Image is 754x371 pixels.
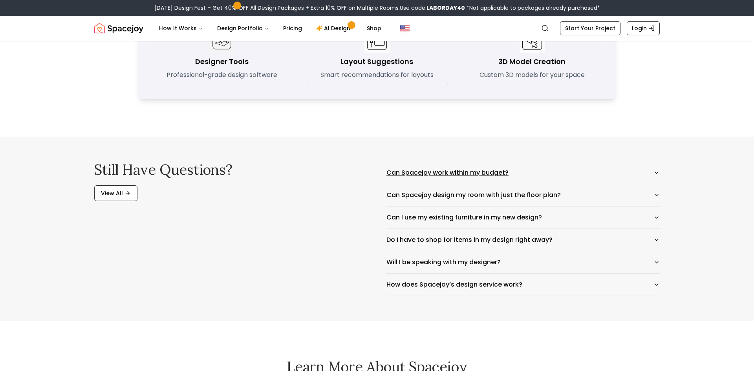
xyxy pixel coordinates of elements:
[627,21,660,35] a: Login
[426,4,465,12] b: LABORDAY40
[94,20,143,36] img: Spacejoy Logo
[320,70,434,80] p: Smart recommendations for layouts
[211,20,275,36] button: Design Portfolio
[386,162,660,184] button: Can Spacejoy work within my budget?
[94,185,137,201] a: View All
[94,16,660,41] nav: Global
[94,20,143,36] a: Spacejoy
[386,251,660,273] button: Will I be speaking with my designer?
[465,4,600,12] span: *Not applicable to packages already purchased*
[479,70,585,80] p: Custom 3D models for your space
[277,20,308,36] a: Pricing
[361,20,388,36] a: Shop
[386,184,660,206] button: Can Spacejoy design my room with just the floor plan?
[153,20,209,36] button: How It Works
[560,21,620,35] a: Start Your Project
[153,20,388,36] nav: Main
[195,56,249,67] h3: Designer Tools
[400,4,465,12] span: Use code:
[154,4,600,12] div: [DATE] Design Fest – Get 40% OFF All Design Packages + Extra 10% OFF on Multiple Rooms.
[386,274,660,296] button: How does Spacejoy’s design service work?
[386,207,660,228] button: Can I use my existing furniture in my new design?
[400,24,410,33] img: United States
[386,229,660,251] button: Do I have to shop for items in my design right away?
[340,56,413,67] h3: Layout Suggestions
[167,70,277,80] p: Professional-grade design software
[94,162,368,177] h2: Still have questions?
[498,56,565,67] h3: 3D Model Creation
[310,20,359,36] a: AI Design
